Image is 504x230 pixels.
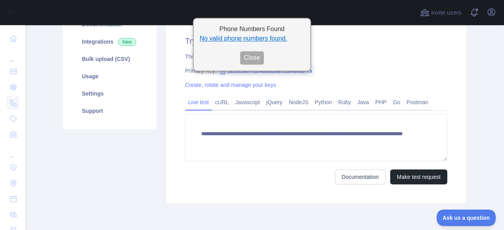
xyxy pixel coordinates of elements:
[6,143,19,159] div: ...
[311,96,335,109] a: Python
[200,24,304,34] h2: Phone Numbers Found
[404,96,432,109] a: Postman
[240,51,264,64] button: Close
[212,96,232,109] a: cURL
[390,169,447,184] button: Make test request
[185,82,276,88] a: Create, rotate and manage your keys
[72,33,147,50] a: Integrations New
[118,38,136,46] span: New
[185,96,212,109] a: Live test
[354,96,372,109] a: Java
[419,6,463,19] button: Invite users
[335,169,385,184] a: Documentation
[185,35,447,46] h2: Try it out
[335,96,354,109] a: Ruby
[232,96,263,109] a: Javascript
[431,8,461,17] span: Invite users
[200,34,304,43] li: No valid phone numbers found.
[217,65,315,77] span: 2e1dc56b70b54dbfa26a7258436d877a
[263,96,285,109] a: jQuery
[372,96,390,109] a: PHP
[72,85,147,102] a: Settings
[437,210,496,226] iframe: Toggle Customer Support
[72,68,147,85] a: Usage
[185,67,447,75] div: Primary Key:
[6,47,19,63] div: ...
[285,96,311,109] a: NodeJS
[185,53,447,61] div: This is your private API key, specific to this API.
[390,96,404,109] a: Go
[72,50,147,68] a: Bulk upload (CSV)
[72,102,147,120] a: Support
